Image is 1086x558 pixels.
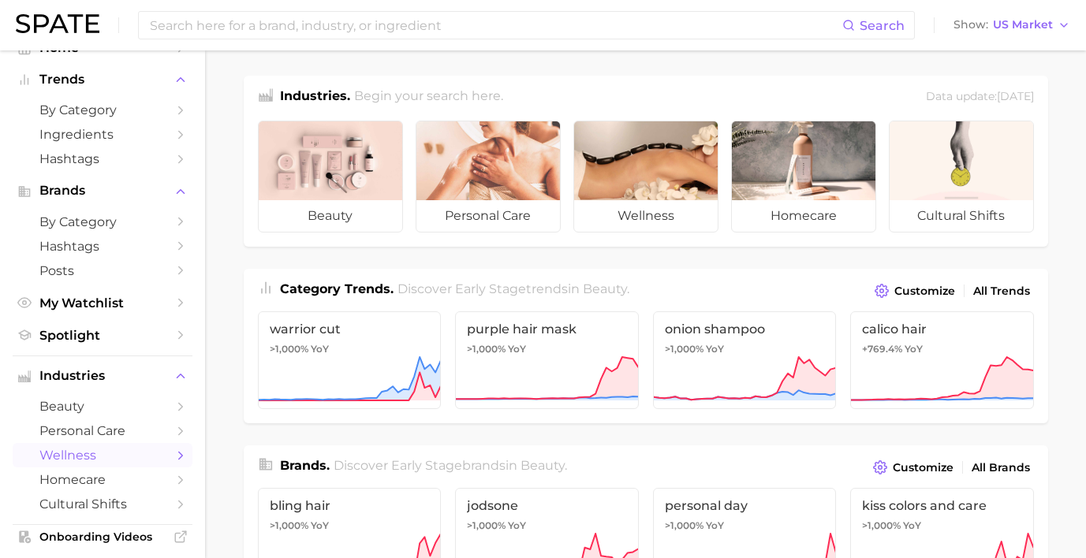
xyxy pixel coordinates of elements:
span: >1,000% [270,343,308,355]
span: YoY [311,343,329,355]
span: All Brands [972,461,1030,474]
span: All Trends [973,285,1030,298]
span: My Watchlist [39,296,166,311]
span: Brands . [280,458,330,473]
span: warrior cut [270,322,430,337]
span: YoY [903,519,921,532]
span: kiss colors and care [862,498,1022,513]
span: Hashtags [39,239,166,254]
button: Customize [869,456,957,478]
span: by Category [39,102,166,117]
a: Ingredients [13,122,192,147]
h2: Begin your search here. [354,87,503,108]
span: Customize [894,285,955,298]
a: wellness [13,443,192,467]
span: cultural shifts [39,497,166,511]
h1: Industries. [280,87,350,108]
span: YoY [311,519,329,532]
a: purple hair mask>1,000% YoY [455,311,639,409]
span: personal care [416,200,560,232]
span: beauty [583,281,627,296]
img: SPATE [16,14,99,33]
span: Trends [39,73,166,87]
span: homecare [732,200,875,232]
span: personal day [665,498,825,513]
span: calico hair [862,322,1022,337]
span: US Market [993,20,1053,29]
span: purple hair mask [467,322,627,337]
a: onion shampoo>1,000% YoY [653,311,837,409]
span: Onboarding Videos [39,530,166,544]
span: bling hair [270,498,430,513]
span: >1,000% [467,519,506,531]
a: Posts [13,259,192,283]
span: >1,000% [862,519,901,531]
span: Brands [39,184,166,198]
span: >1,000% [467,343,506,355]
span: by Category [39,214,166,229]
button: ShowUS Market [950,15,1074,35]
a: Hashtags [13,147,192,171]
a: wellness [573,121,718,232]
span: beauty [259,200,402,232]
a: homecare [13,467,192,492]
span: wellness [574,200,718,232]
span: YoY [706,343,724,355]
span: Show [954,20,988,29]
a: personal care [416,121,561,232]
span: Discover Early Stage trends in . [397,281,629,296]
a: by Category [13,210,192,234]
a: All Trends [969,281,1034,302]
div: Data update: [DATE] [926,87,1034,108]
span: Category Trends . [280,281,394,296]
span: YoY [508,519,526,532]
span: Spotlight [39,328,166,343]
span: beauty [521,458,565,473]
a: cultural shifts [889,121,1034,232]
span: YoY [905,343,923,355]
a: Hashtags [13,234,192,259]
span: wellness [39,448,166,463]
span: homecare [39,472,166,487]
a: homecare [731,121,876,232]
span: cultural shifts [890,200,1033,232]
span: Hashtags [39,151,166,166]
span: onion shampoo [665,322,825,337]
button: Customize [871,280,958,302]
span: YoY [508,343,526,355]
span: Industries [39,369,166,383]
input: Search here for a brand, industry, or ingredient [148,12,842,39]
a: personal care [13,418,192,443]
button: Brands [13,179,192,203]
span: >1,000% [665,343,703,355]
button: Trends [13,68,192,91]
span: YoY [706,519,724,532]
span: >1,000% [270,519,308,531]
a: All Brands [968,457,1034,478]
a: Onboarding Videos [13,525,192,549]
span: +769.4% [862,343,902,355]
a: warrior cut>1,000% YoY [258,311,442,409]
a: Spotlight [13,323,192,348]
button: Industries [13,364,192,388]
span: >1,000% [665,519,703,531]
span: Customize [893,461,954,474]
a: beauty [13,394,192,418]
a: beauty [258,121,403,232]
span: Ingredients [39,127,166,142]
span: jodsone [467,498,627,513]
span: Search [860,18,905,33]
span: personal care [39,423,166,438]
span: Discover Early Stage brands in . [334,458,567,473]
a: My Watchlist [13,291,192,315]
a: calico hair+769.4% YoY [850,311,1034,409]
a: cultural shifts [13,492,192,516]
span: Posts [39,263,166,278]
span: beauty [39,399,166,414]
a: by Category [13,98,192,122]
